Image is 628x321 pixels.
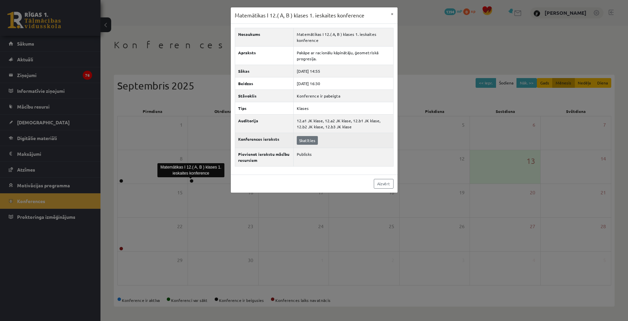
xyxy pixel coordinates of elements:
[235,28,293,46] th: Nosaukums
[293,28,393,46] td: Matemātikas I 12.( A, B ) klases 1. ieskaites konference
[235,11,364,19] h3: Matemātikas I 12.( A, B ) klases 1. ieskaites konference
[297,136,318,145] a: Skatīties
[157,163,224,177] div: Matemātikas I 12.( A, B ) klases 1. ieskaites konference
[235,89,293,102] th: Stāvoklis
[235,65,293,77] th: Sākas
[374,179,394,189] a: Aizvērt
[293,114,393,133] td: 12.a1 JK klase, 12.a2 JK klase, 12.b1 JK klase, 12.b2 JK klase, 12.b3 JK klase
[235,77,293,89] th: Beidzas
[293,148,393,166] td: Publisks
[235,102,293,114] th: Tips
[387,7,398,20] button: ×
[235,46,293,65] th: Apraksts
[235,133,293,148] th: Konferences ieraksts
[293,102,393,114] td: Klases
[293,89,393,102] td: Konference ir pabeigta
[293,65,393,77] td: [DATE] 14:55
[293,46,393,65] td: Pakāpe ar racionālu kāpinātāju, ģeometriskā progresija.
[235,148,293,166] th: Pievienot ierakstu mācību resursiem
[235,114,293,133] th: Auditorija
[293,77,393,89] td: [DATE] 16:30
